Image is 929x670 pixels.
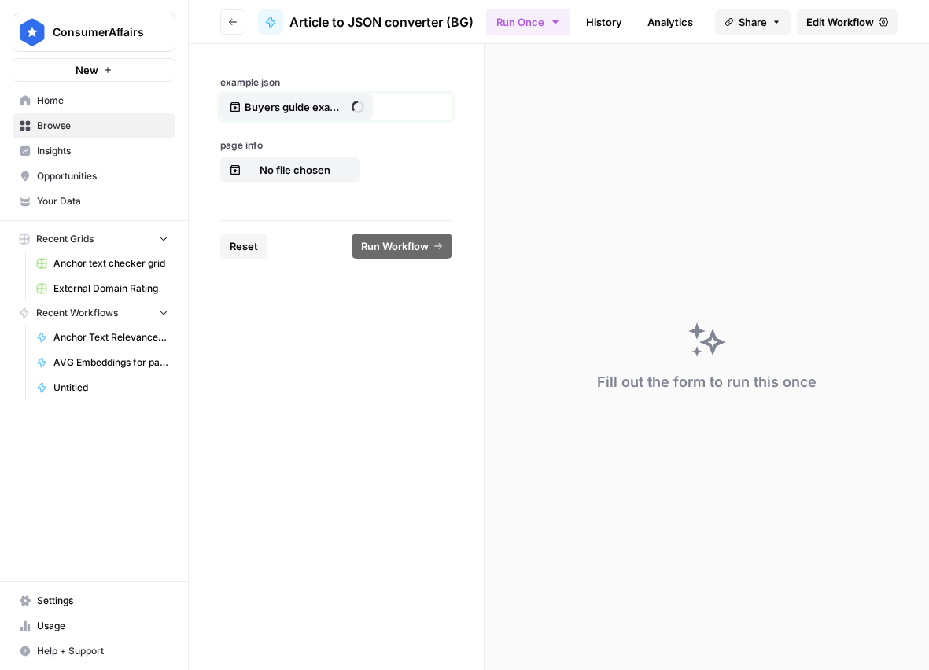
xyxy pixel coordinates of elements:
[37,644,168,658] span: Help + Support
[13,58,175,82] button: New
[13,113,175,138] a: Browse
[597,371,817,393] div: Fill out the form to run this once
[13,138,175,164] a: Insights
[638,9,702,35] a: Analytics
[37,119,168,133] span: Browse
[220,234,267,259] button: Reset
[36,306,118,320] span: Recent Workflows
[13,588,175,613] a: Settings
[18,18,46,46] img: ConsumerAffairs Logo
[29,325,175,350] a: Anchor Text Relevance Checker
[53,381,168,395] span: Untitled
[53,282,168,296] span: External Domain Rating
[258,9,474,35] a: Article to JSON converter (BG)
[220,75,452,90] label: example json
[797,9,898,35] a: Edit Workflow
[13,13,175,52] button: Workspace: ConsumerAffairs
[13,639,175,664] button: Help + Support
[76,62,98,78] span: New
[13,301,175,325] button: Recent Workflows
[739,14,767,30] span: Share
[220,157,360,182] button: No file chosen
[13,613,175,639] a: Usage
[352,234,452,259] button: Run Workflow
[29,276,175,301] a: External Domain Rating
[289,13,474,31] span: Article to JSON converter (BG)
[361,238,429,254] span: Run Workflow
[29,251,175,276] a: Anchor text checker grid
[13,164,175,189] a: Opportunities
[53,330,168,344] span: Anchor Text Relevance Checker
[13,227,175,251] button: Recent Grids
[806,14,874,30] span: Edit Workflow
[29,350,175,375] a: AVG Embeddings for page and Target Keyword
[220,94,373,120] button: Buyers guide example json_.docx
[37,194,168,208] span: Your Data
[37,144,168,158] span: Insights
[37,169,168,183] span: Opportunities
[486,9,570,35] button: Run Once
[220,138,452,153] label: page info
[29,375,175,400] a: Untitled
[37,594,168,608] span: Settings
[245,162,345,178] p: No file chosen
[577,9,632,35] a: History
[37,94,168,108] span: Home
[715,9,791,35] button: Share
[13,189,175,214] a: Your Data
[230,238,258,254] span: Reset
[245,99,345,115] p: Buyers guide example json_.docx
[13,88,175,113] a: Home
[53,256,168,271] span: Anchor text checker grid
[53,355,168,370] span: AVG Embeddings for page and Target Keyword
[37,619,168,633] span: Usage
[53,24,148,40] span: ConsumerAffairs
[36,232,94,246] span: Recent Grids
